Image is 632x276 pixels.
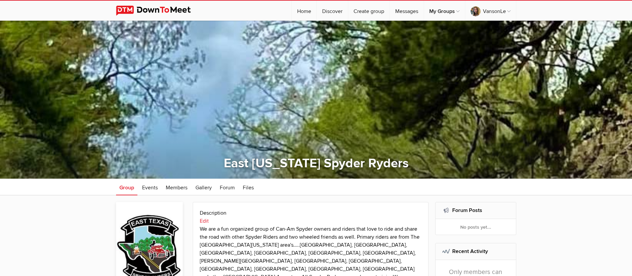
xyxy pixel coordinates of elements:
img: DownToMeet [116,6,201,16]
a: Home [292,1,317,21]
span: Members [166,184,187,191]
a: Events [139,179,161,195]
a: Forum [216,179,238,195]
span: Group [119,184,134,191]
span: Gallery [195,184,212,191]
span: Files [243,184,254,191]
a: Gallery [192,179,215,195]
a: Group [116,179,137,195]
span: Forum [220,184,235,191]
a: Forum Posts [452,207,482,214]
a: My Groups [424,1,465,21]
a: Create group [348,1,390,21]
div: Description [200,209,422,217]
a: Members [162,179,191,195]
div: No posts yet... [436,219,516,235]
h2: Recent Activity [442,243,509,259]
a: Files [239,179,257,195]
a: VansonLe [465,1,516,21]
a: Edit [200,218,209,224]
span: Events [142,184,158,191]
a: Messages [390,1,424,21]
a: Discover [317,1,348,21]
